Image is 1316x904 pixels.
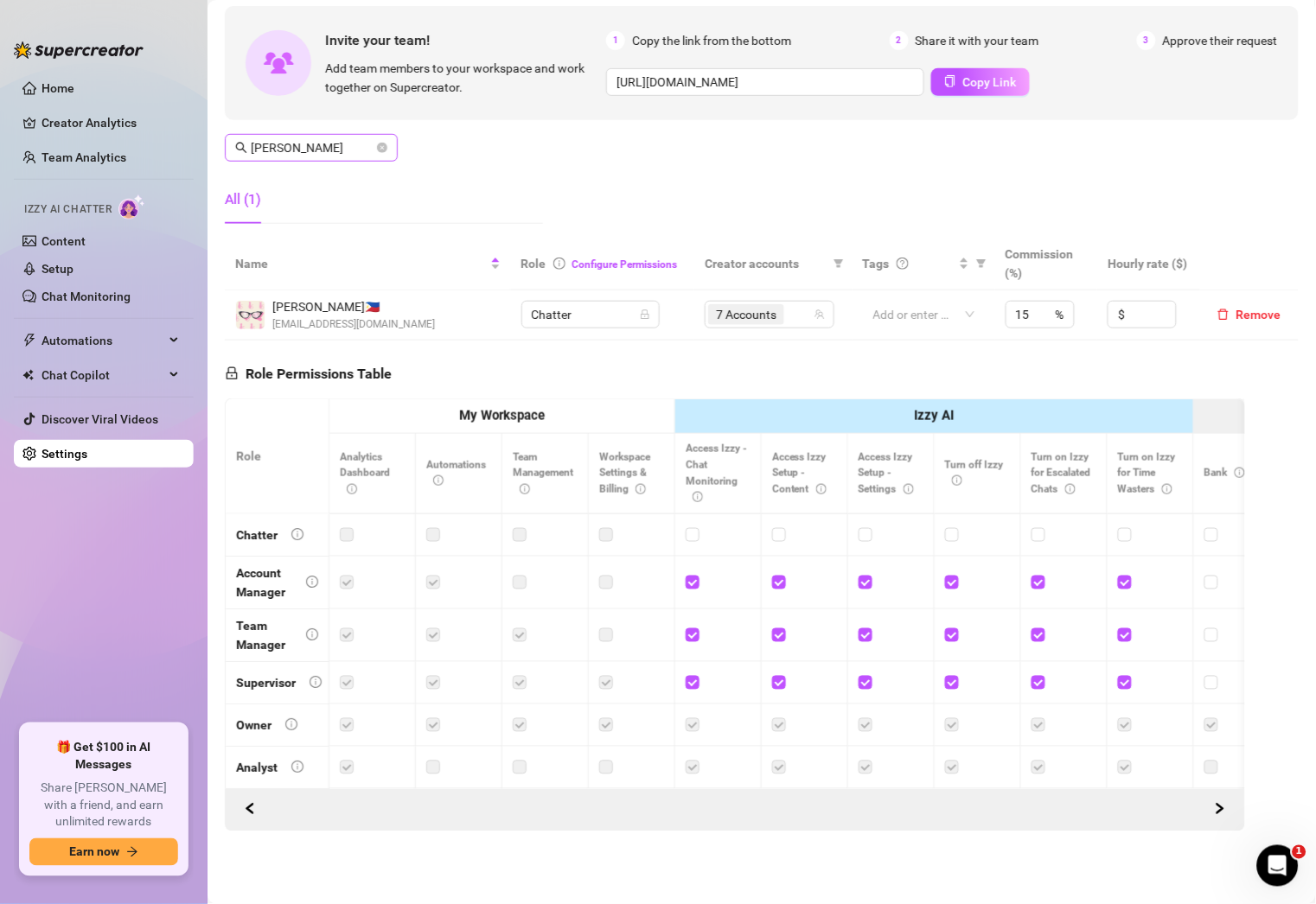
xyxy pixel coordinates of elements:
[251,138,374,157] input: Search members
[897,258,909,270] span: question-circle
[377,143,387,153] button: close-circle
[24,201,112,218] span: Izzy AI Chatter
[606,31,625,50] span: 1
[225,189,261,210] div: All (1)
[340,451,390,496] span: Analytics Dashboard
[22,334,36,347] span: thunderbolt
[291,761,303,773] span: info-circle
[42,290,131,303] a: Chat Monitoring
[816,484,827,494] span: info-circle
[1065,484,1076,494] span: info-circle
[931,68,1030,96] button: Copy Link
[310,676,322,688] span: info-circle
[236,758,278,777] div: Analyst
[636,484,646,494] span: info-circle
[632,31,791,50] span: Copy the link from the bottom
[29,740,178,773] span: 🎁 Get $100 in AI Messages
[520,484,530,494] span: info-circle
[772,451,827,496] span: Access Izzy Setup - Content
[686,442,747,504] span: Access Izzy - Chat Monitoring
[236,563,292,602] div: Account Manager
[433,475,444,486] span: info-circle
[236,525,278,544] div: Chatter
[225,366,239,380] span: lock
[225,364,392,385] h5: Role Permissions Table
[226,399,329,514] th: Role
[914,408,954,423] strong: Izzy AI
[1137,31,1156,50] span: 3
[834,258,844,269] span: filter
[1257,845,1299,887] iframe: Intercom live chat
[1293,845,1306,859] span: 1
[1118,451,1176,496] span: Turn on Izzy for Time Wasters
[859,451,914,496] span: Access Izzy Setup - Settings
[42,361,164,389] span: Chat Copilot
[1217,309,1230,321] span: delete
[1211,304,1288,325] button: Remove
[291,528,303,540] span: info-circle
[599,451,650,496] span: Workspace Settings & Billing
[42,150,126,164] a: Team Analytics
[830,251,847,277] span: filter
[235,142,247,154] span: search
[1214,803,1226,815] span: right
[272,297,435,316] span: [PERSON_NAME] 🇵🇭
[1032,451,1091,496] span: Turn on Izzy for Escalated Chats
[705,254,827,273] span: Creator accounts
[236,301,265,329] img: Alexandra Latorre
[459,408,545,423] strong: My Workspace
[42,234,86,248] a: Content
[244,803,256,815] span: left
[235,254,487,273] span: Name
[513,451,573,496] span: Team Management
[1162,484,1172,494] span: info-circle
[69,845,119,859] span: Earn now
[306,576,318,588] span: info-circle
[42,412,158,426] a: Discover Viral Videos
[347,484,357,494] span: info-circle
[42,109,180,137] a: Creator Analytics
[126,846,138,858] span: arrow-right
[236,716,272,735] div: Owner
[1097,238,1199,290] th: Hourly rate ($)
[29,780,178,831] span: Share [PERSON_NAME] with a friend, and earn unlimited rewards
[22,369,34,381] img: Chat Copilot
[306,628,318,640] span: info-circle
[976,258,987,269] span: filter
[118,194,145,220] img: AI Chatter
[693,492,703,502] span: info-circle
[995,238,1097,290] th: Commission (%)
[236,796,264,824] button: Scroll Forward
[532,302,649,328] span: Chatter
[225,238,511,290] th: Name
[236,673,296,692] div: Supervisor
[1204,467,1245,479] span: Bank
[1236,308,1281,321] span: Remove
[904,484,914,494] span: info-circle
[890,31,909,50] span: 2
[716,305,776,324] span: 7 Accounts
[863,254,890,273] span: Tags
[640,309,650,320] span: lock
[963,75,1017,89] span: Copy Link
[14,41,144,59] img: logo-BBDzfeDw.svg
[916,31,1039,50] span: Share it with your team
[42,327,164,354] span: Automations
[521,257,546,271] span: Role
[572,258,678,271] a: Configure Permissions
[272,316,435,333] span: [EMAIL_ADDRESS][DOMAIN_NAME]
[42,447,87,461] a: Settings
[325,59,599,97] span: Add team members to your workspace and work together on Supercreator.
[42,81,74,95] a: Home
[426,459,486,487] span: Automations
[1206,796,1234,824] button: Scroll Backward
[1235,468,1245,478] span: info-circle
[29,838,178,866] button: Earn nowarrow-right
[42,262,73,276] a: Setup
[952,475,962,486] span: info-circle
[945,459,1004,487] span: Turn off Izzy
[553,258,565,270] span: info-circle
[1163,31,1278,50] span: Approve their request
[973,251,990,277] span: filter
